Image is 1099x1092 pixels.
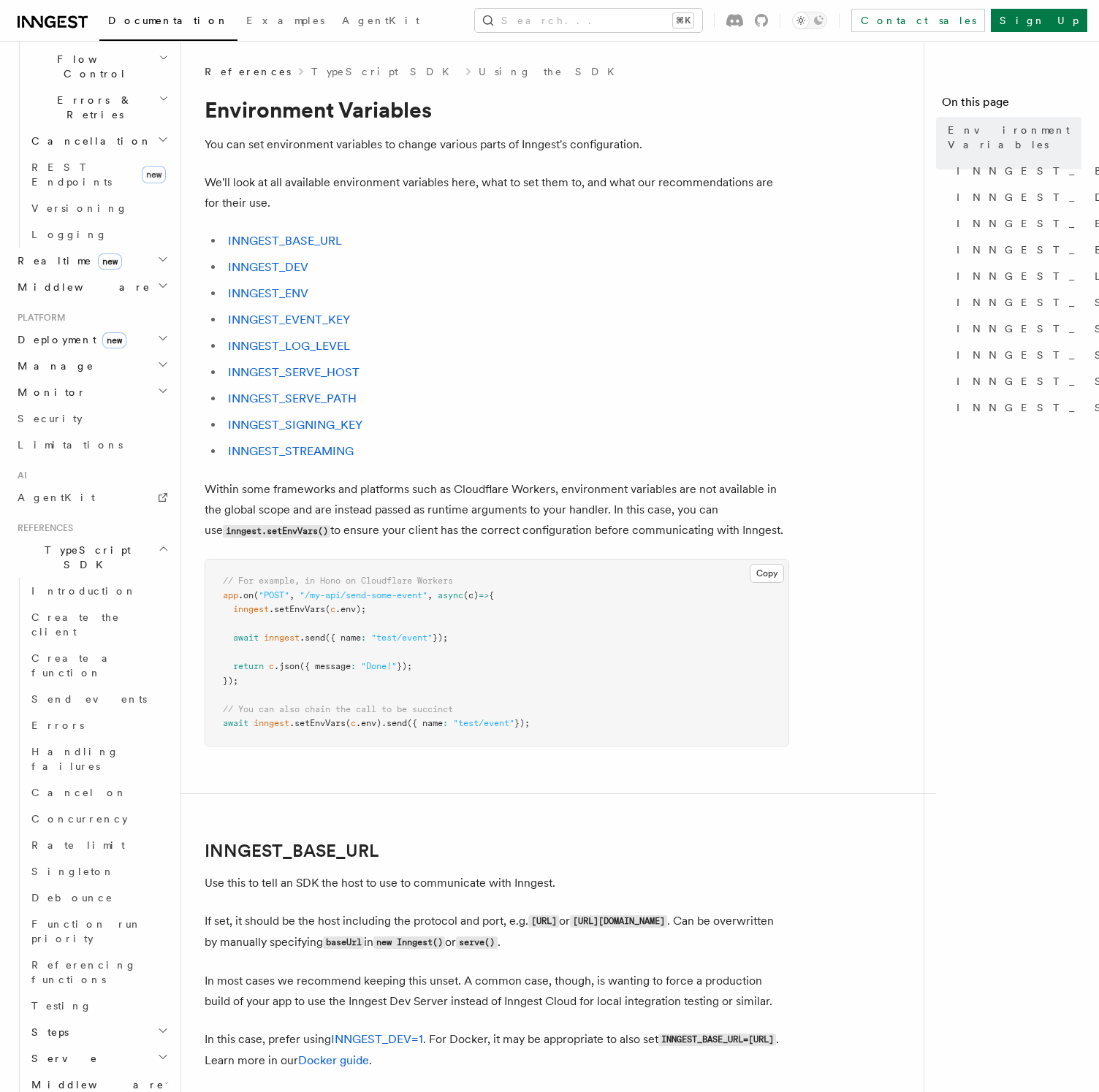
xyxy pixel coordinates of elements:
[951,342,1081,368] a: INNGEST_SIGNING_KEY
[26,686,172,712] a: Send events
[951,184,1081,210] a: INNGEST_DEV
[205,841,379,861] a: INNGEST_BASE_URL
[951,316,1081,342] a: INNGEST_SERVE_PATH
[205,64,291,79] span: References
[331,1032,423,1046] a: INNGEST_DEV=1
[264,633,300,643] span: inngest
[289,590,294,600] span: ,
[99,4,237,41] a: Documentation
[12,280,151,294] span: Middleware
[356,718,381,728] span: .env)
[246,15,324,26] span: Examples
[205,479,789,541] p: Within some frameworks and platforms such as Cloudflare Workers, environment variables are not av...
[12,470,27,481] span: AI
[233,633,259,643] span: await
[254,718,289,728] span: inngest
[298,1053,369,1067] a: Docker guide
[12,312,66,324] span: Platform
[26,1077,164,1092] span: Middleware
[26,1019,172,1045] button: Steps
[205,873,789,893] p: Use this to tell an SDK the host to use to communicate with Inngest.
[26,195,172,221] a: Versioning
[238,590,254,600] span: .on
[942,117,1081,158] a: Environment Variables
[951,263,1081,289] a: INNGEST_LOG_LEVEL
[300,661,351,671] span: ({ message
[12,385,86,400] span: Monitor
[26,1025,69,1039] span: Steps
[951,210,1081,237] a: INNGEST_ENV
[851,9,985,32] a: Contact sales
[269,661,274,671] span: c
[259,590,289,600] span: "POST"
[323,936,364,949] code: baseUrl
[228,365,360,379] a: INNGEST_SERVE_HOST
[479,64,623,79] a: Using the SDK
[223,718,248,728] span: await
[26,87,172,128] button: Errors & Retries
[351,661,356,671] span: :
[26,911,172,952] a: Function run priority
[514,718,530,728] span: });
[12,543,158,572] span: TypeScript SDK
[951,158,1081,184] a: INNGEST_BASE_URL
[26,738,172,779] a: Handling failures
[26,993,172,1019] a: Testing
[12,332,126,347] span: Deployment
[26,832,172,858] a: Rate limit
[463,590,479,600] span: (c)
[233,661,264,671] span: return
[274,661,300,671] span: .json
[223,525,330,538] code: inngest.setEnvVars()
[351,718,356,728] span: c
[228,260,308,274] a: INNGEST_DEV
[792,12,827,29] button: Toggle dark mode
[102,332,126,348] span: new
[12,274,172,300] button: Middleware
[228,339,350,353] a: INNGEST_LOG_LEVEL
[31,611,120,638] span: Create the client
[12,379,172,405] button: Monitor
[951,289,1081,316] a: INNGEST_SERVE_HOST
[311,64,458,79] a: TypeScript SDK
[223,590,238,600] span: app
[98,253,122,270] span: new
[333,4,428,39] a: AgentKit
[300,590,427,600] span: "/my-api/send-some-event"
[31,652,118,679] span: Create a function
[373,936,445,949] code: new Inngest()
[18,492,95,503] span: AgentKit
[658,1034,776,1046] code: INNGEST_BASE_URL=[URL]
[26,128,172,154] button: Cancellation
[26,885,172,911] a: Debounce
[12,353,172,379] button: Manage
[325,604,330,614] span: (
[951,394,1081,421] a: INNGEST_STREAMING
[26,154,172,195] a: REST Endpointsnew
[205,172,789,213] p: We'll look at all available environment variables here, what to set them to, and what our recomme...
[12,253,122,268] span: Realtime
[942,93,1081,117] h4: On this page
[300,633,325,643] span: .send
[26,712,172,738] a: Errors
[397,661,412,671] span: });
[12,359,94,373] span: Manage
[31,161,112,188] span: REST Endpoints
[26,134,152,148] span: Cancellation
[269,604,325,614] span: .setEnvVars
[289,718,346,728] span: .setEnvVars
[228,444,354,458] a: INNGEST_STREAMING
[381,718,407,728] span: .send
[31,813,128,825] span: Concurrency
[31,959,137,985] span: Referencing functions
[223,576,453,586] span: // For example, in Hono on Cloudflare Workers
[26,52,159,81] span: Flow Control
[528,915,559,928] code: [URL]
[443,718,448,728] span: :
[12,432,172,458] a: Limitations
[361,633,366,643] span: :
[31,1000,92,1012] span: Testing
[570,915,667,928] code: [URL][DOMAIN_NAME]
[31,719,84,731] span: Errors
[26,645,172,686] a: Create a function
